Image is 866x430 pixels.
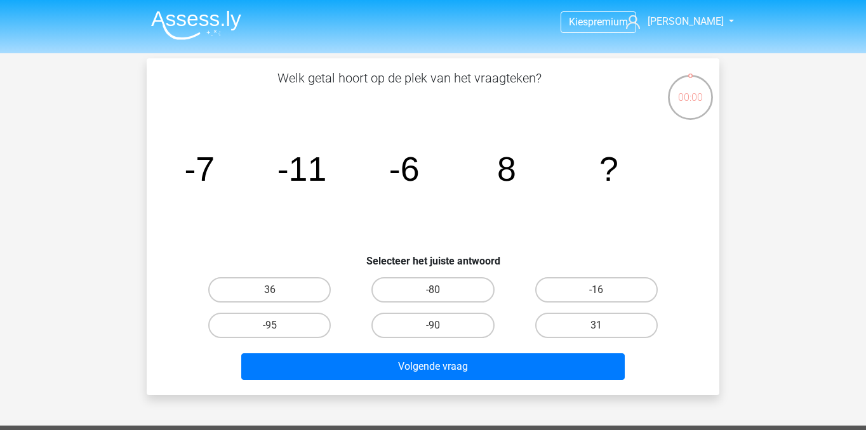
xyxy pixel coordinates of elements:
label: 31 [535,313,658,338]
button: Volgende vraag [241,353,625,380]
h6: Selecteer het juiste antwoord [167,245,699,267]
p: Welk getal hoort op de plek van het vraagteken? [167,68,651,107]
a: [PERSON_NAME] [621,14,725,29]
span: [PERSON_NAME] [648,15,724,27]
span: premium [588,16,628,28]
label: -16 [535,277,658,303]
span: Kies [569,16,588,28]
tspan: ? [599,150,618,188]
label: -95 [208,313,331,338]
label: -90 [371,313,494,338]
tspan: -6 [389,150,420,188]
label: -80 [371,277,494,303]
a: Kiespremium [561,13,636,30]
tspan: -11 [277,150,327,188]
tspan: -7 [184,150,215,188]
label: 36 [208,277,331,303]
div: 00:00 [667,74,714,105]
tspan: 8 [497,150,516,188]
img: Assessly [151,10,241,40]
